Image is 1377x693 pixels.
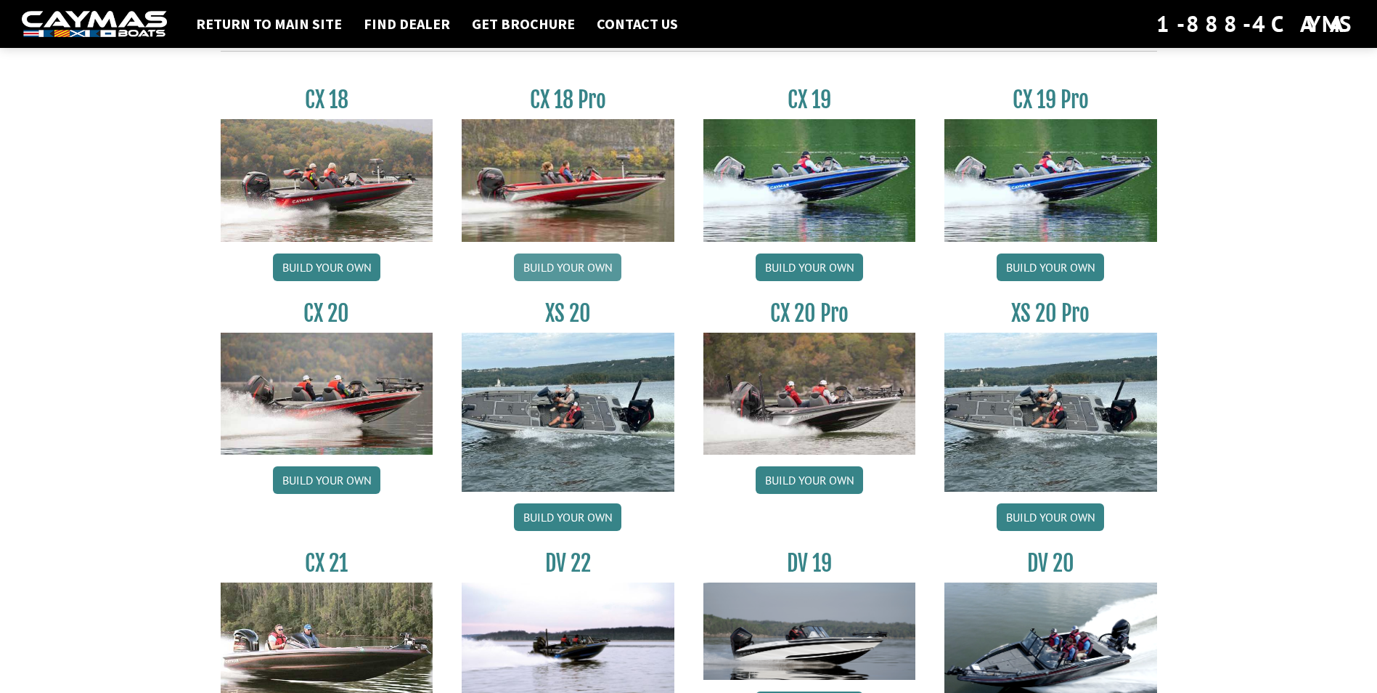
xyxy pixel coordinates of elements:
[221,86,433,113] h3: CX 18
[756,254,863,281] a: Build your own
[703,86,916,113] h3: CX 19
[462,119,674,241] img: CX-18SS_thumbnail.jpg
[462,86,674,113] h3: CX 18 Pro
[944,86,1157,113] h3: CX 19 Pro
[514,503,621,531] a: Build your own
[221,300,433,327] h3: CX 20
[997,254,1104,281] a: Build your own
[703,300,916,327] h3: CX 20 Pro
[221,333,433,455] img: CX-20_thumbnail.jpg
[703,583,916,680] img: dv-19-ban_from_website_for_caymas_connect.png
[462,333,674,492] img: XS_20_resized.jpg
[273,466,380,494] a: Build your own
[356,15,457,33] a: Find Dealer
[944,119,1157,241] img: CX19_thumbnail.jpg
[703,550,916,577] h3: DV 19
[221,550,433,577] h3: CX 21
[273,254,380,281] a: Build your own
[589,15,685,33] a: Contact Us
[22,11,167,38] img: white-logo-c9c8dbefe5ff5ceceb0f0178aa75bf4bb51f6bca0971e226c86eb53dfe498488.png
[465,15,582,33] a: Get Brochure
[703,333,916,455] img: CX-20Pro_thumbnail.jpg
[514,254,621,281] a: Build your own
[189,15,349,33] a: Return to main site
[944,300,1157,327] h3: XS 20 Pro
[221,119,433,241] img: CX-18S_thumbnail.jpg
[1156,8,1355,40] div: 1-888-4CAYMAS
[462,300,674,327] h3: XS 20
[944,333,1157,492] img: XS_20_resized.jpg
[944,550,1157,577] h3: DV 20
[756,466,863,494] a: Build your own
[997,503,1104,531] a: Build your own
[462,550,674,577] h3: DV 22
[703,119,916,241] img: CX19_thumbnail.jpg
